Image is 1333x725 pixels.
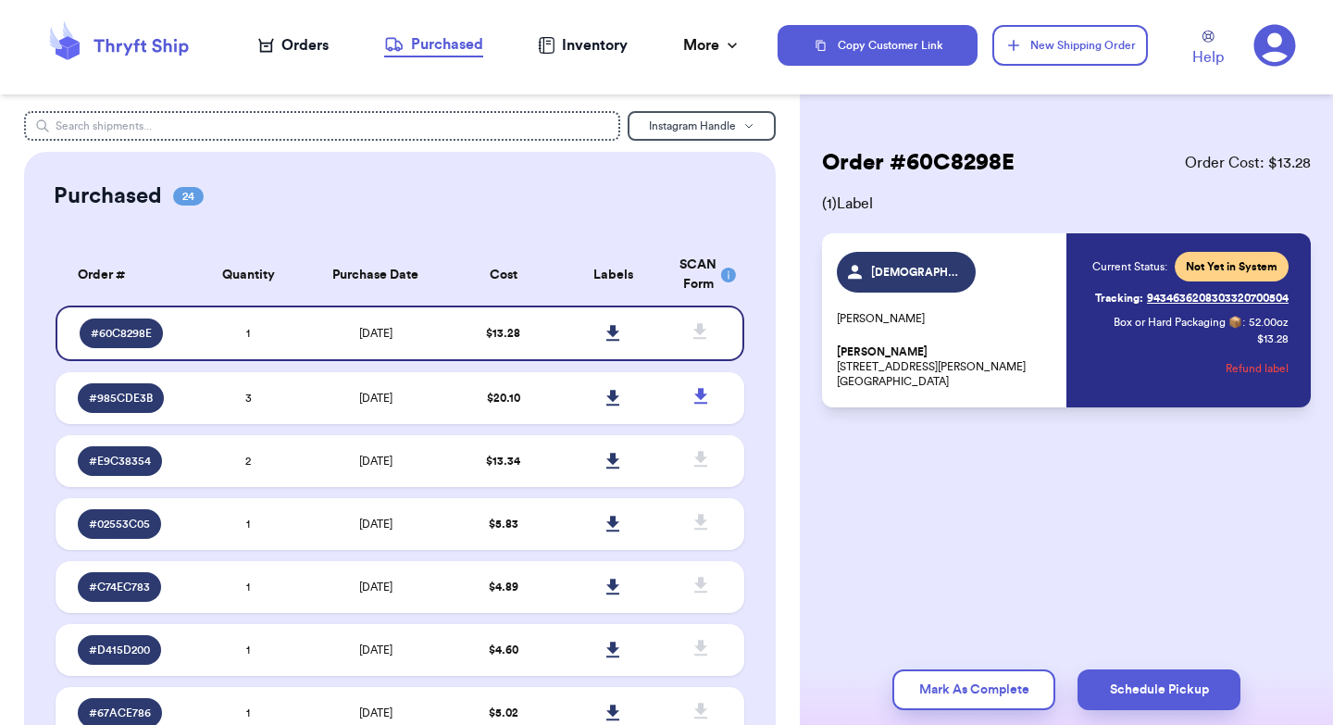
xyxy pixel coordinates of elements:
span: 1 [246,328,250,339]
div: Purchased [384,33,483,56]
th: Purchase Date [304,244,448,306]
span: $ 5.83 [489,519,518,530]
span: $ 20.10 [487,393,520,404]
h2: Order # 60C8298E [822,148,1015,178]
div: SCAN Form [679,256,722,294]
span: # 67ACE786 [89,706,151,720]
span: # E9C38354 [89,454,151,469]
span: $ 13.34 [486,456,520,467]
span: [DEMOGRAPHIC_DATA] [871,265,959,280]
span: [PERSON_NAME] [837,345,928,359]
p: $ 13.28 [1257,331,1289,346]
span: Box or Hard Packaging 📦 [1114,317,1242,328]
span: 1 [246,644,250,656]
span: : [1242,315,1245,330]
span: $ 4.60 [489,644,518,656]
button: Schedule Pickup [1078,669,1240,710]
p: [STREET_ADDRESS][PERSON_NAME] [GEOGRAPHIC_DATA] [837,344,1055,389]
span: [DATE] [359,328,392,339]
span: 1 [246,519,250,530]
span: Order Cost: $ 13.28 [1185,152,1311,174]
span: # 02553C05 [89,517,150,531]
input: Search shipments... [24,111,620,141]
span: # 985CDE3B [89,391,153,406]
span: 3 [245,393,252,404]
span: 2 [245,456,251,467]
span: [DATE] [359,581,392,593]
a: Help [1192,31,1224,69]
button: Mark As Complete [892,669,1055,710]
span: [DATE] [359,393,392,404]
span: $ 5.02 [489,707,518,719]
button: Refund label [1226,348,1289,389]
span: 1 [246,707,250,719]
div: More [683,34,741,56]
span: [DATE] [359,644,392,656]
th: Cost [448,244,558,306]
th: Labels [558,244,668,306]
span: # 60C8298E [91,326,152,341]
span: 52.00 oz [1249,315,1289,330]
button: Copy Customer Link [778,25,978,66]
span: ( 1 ) Label [822,193,1311,215]
p: [PERSON_NAME] [837,311,1055,326]
span: [DATE] [359,707,392,719]
span: # C74EC783 [89,580,150,594]
span: [DATE] [359,456,392,467]
span: [DATE] [359,519,392,530]
span: $ 4.89 [489,581,518,593]
a: Inventory [538,34,628,56]
h2: Purchased [54,181,162,211]
span: Instagram Handle [649,120,736,131]
a: Purchased [384,33,483,57]
span: Tracking: [1095,291,1143,306]
span: $ 13.28 [486,328,520,339]
a: Orders [258,34,329,56]
th: Order # [56,244,193,306]
a: Tracking:9434636208303320700504 [1095,283,1289,313]
th: Quantity [193,244,304,306]
span: Help [1192,46,1224,69]
button: Instagram Handle [628,111,776,141]
span: Current Status: [1092,259,1167,274]
button: New Shipping Order [992,25,1148,66]
span: 1 [246,581,250,593]
span: Not Yet in System [1186,259,1277,274]
span: # D415D200 [89,643,150,657]
span: 24 [173,187,204,206]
